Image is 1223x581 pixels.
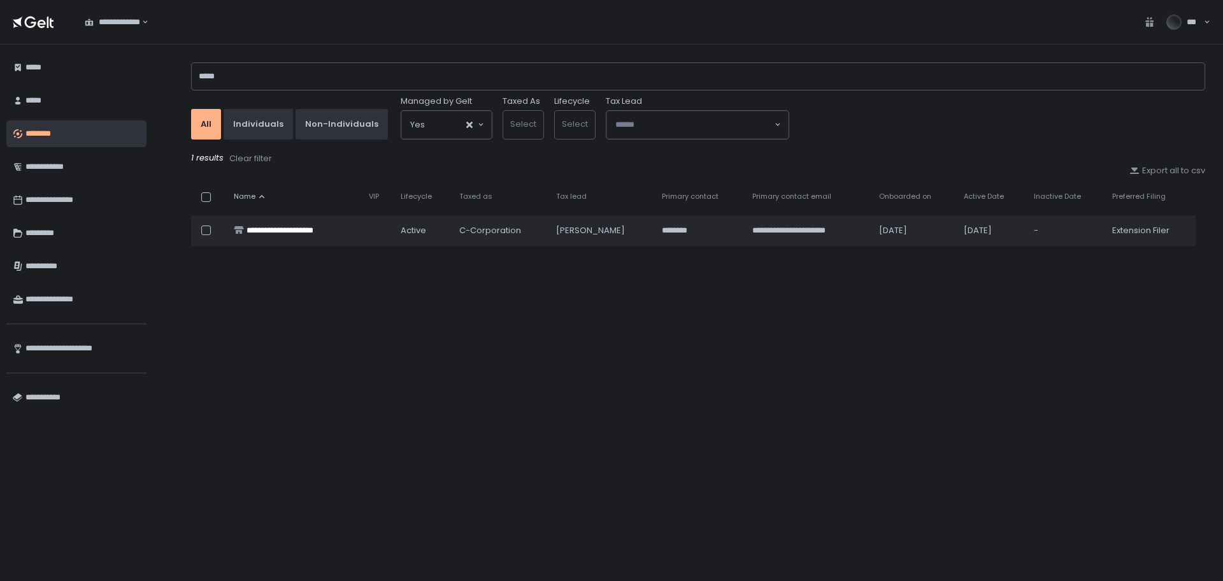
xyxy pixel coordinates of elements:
[401,96,472,107] span: Managed by Gelt
[140,16,141,29] input: Search for option
[964,192,1004,201] span: Active Date
[201,118,211,130] div: All
[401,192,432,201] span: Lifecycle
[879,225,948,236] div: [DATE]
[229,152,273,165] button: Clear filter
[296,109,388,140] button: Non-Individuals
[410,118,425,131] span: Yes
[466,122,473,128] button: Clear Selected
[606,96,642,107] span: Tax Lead
[229,153,272,164] div: Clear filter
[964,225,1018,236] div: [DATE]
[305,118,378,130] div: Non-Individuals
[459,225,541,236] div: C-Corporation
[1034,225,1097,236] div: -
[234,192,255,201] span: Name
[554,96,590,107] label: Lifecycle
[556,192,587,201] span: Tax lead
[401,111,492,139] div: Search for option
[1112,192,1166,201] span: Preferred Filing
[1034,192,1081,201] span: Inactive Date
[503,96,540,107] label: Taxed As
[191,109,221,140] button: All
[879,192,931,201] span: Onboarded on
[369,192,379,201] span: VIP
[233,118,283,130] div: Individuals
[224,109,293,140] button: Individuals
[191,152,1205,165] div: 1 results
[752,192,831,201] span: Primary contact email
[1112,225,1188,236] div: Extension Filer
[615,118,773,131] input: Search for option
[76,9,148,36] div: Search for option
[510,118,536,130] span: Select
[459,192,492,201] span: Taxed as
[425,118,465,131] input: Search for option
[606,111,789,139] div: Search for option
[562,118,588,130] span: Select
[556,225,647,236] div: [PERSON_NAME]
[1129,165,1205,176] button: Export all to csv
[662,192,719,201] span: Primary contact
[401,225,426,236] span: active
